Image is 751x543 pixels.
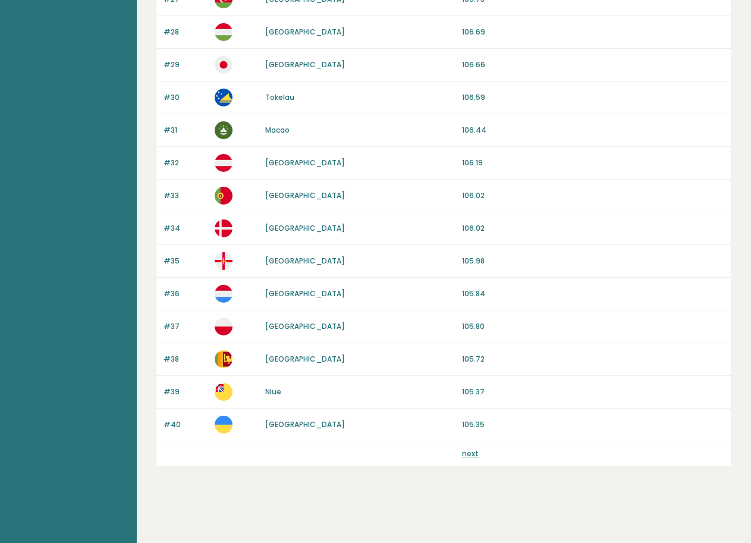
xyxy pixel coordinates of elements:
[265,190,345,200] a: [GEOGRAPHIC_DATA]
[164,125,208,136] p: #31
[164,59,208,70] p: #29
[215,187,232,205] img: pt.svg
[265,59,345,70] a: [GEOGRAPHIC_DATA]
[215,154,232,172] img: at.svg
[462,448,479,459] a: next
[215,23,232,41] img: hu.svg
[462,223,724,234] p: 106.02
[462,256,724,266] p: 105.98
[164,387,208,397] p: #39
[462,354,724,365] p: 105.72
[462,92,724,103] p: 106.59
[215,350,232,368] img: lk.svg
[265,92,294,102] a: Tokelau
[215,318,232,335] img: pl.svg
[164,419,208,430] p: #40
[462,387,724,397] p: 105.37
[164,256,208,266] p: #35
[215,383,232,401] img: nu.svg
[164,158,208,168] p: #32
[164,190,208,201] p: #33
[215,285,232,303] img: lu.svg
[215,121,232,139] img: mo.svg
[462,27,724,37] p: 106.69
[462,419,724,430] p: 105.35
[164,288,208,299] p: #36
[215,56,232,74] img: jp.svg
[215,219,232,237] img: dk.svg
[462,321,724,332] p: 105.80
[462,59,724,70] p: 106.66
[164,321,208,332] p: #37
[462,288,724,299] p: 105.84
[462,158,724,168] p: 106.19
[265,354,345,364] a: [GEOGRAPHIC_DATA]
[265,27,345,37] a: [GEOGRAPHIC_DATA]
[265,158,345,168] a: [GEOGRAPHIC_DATA]
[462,190,724,201] p: 106.02
[164,354,208,365] p: #38
[215,252,232,270] img: gg.svg
[265,419,345,429] a: [GEOGRAPHIC_DATA]
[164,223,208,234] p: #34
[265,256,345,266] a: [GEOGRAPHIC_DATA]
[164,92,208,103] p: #30
[265,125,290,135] a: Macao
[265,223,345,233] a: [GEOGRAPHIC_DATA]
[164,27,208,37] p: #28
[265,288,345,299] a: [GEOGRAPHIC_DATA]
[265,387,281,397] a: Niue
[462,125,724,136] p: 106.44
[215,89,232,106] img: tk.svg
[215,416,232,434] img: ua.svg
[265,321,345,331] a: [GEOGRAPHIC_DATA]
